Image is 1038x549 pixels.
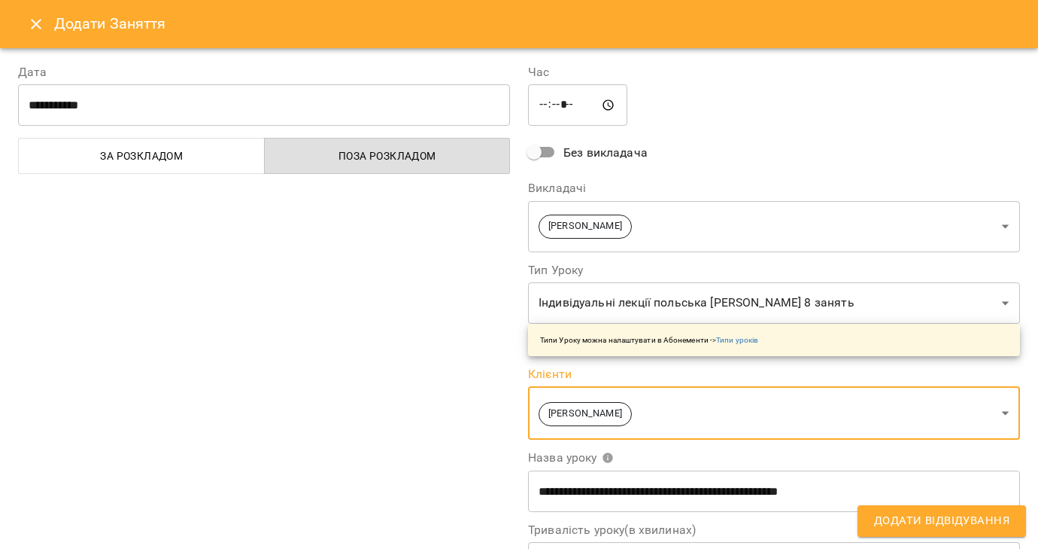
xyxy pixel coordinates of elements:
button: За розкладом [18,138,265,174]
label: Викладачі [528,182,1020,194]
div: [PERSON_NAME] [528,200,1020,252]
span: Додати Відвідування [874,511,1009,531]
p: Типи Уроку можна налаштувати в Абонементи -> [540,334,758,346]
span: За розкладом [28,147,256,165]
span: Назва уроку [528,452,614,464]
label: Клієнти [528,368,1020,380]
div: [PERSON_NAME] [528,386,1020,440]
span: Без викладача [563,144,648,162]
a: Типи уроків [716,336,758,344]
label: Час [528,66,1020,78]
h6: Додати Заняття [54,12,1020,35]
button: Додати Відвідування [857,505,1026,537]
label: Тривалість уроку(в хвилинах) [528,524,1020,536]
span: Поза розкладом [274,147,502,165]
div: Індивідуальні лекції польська [PERSON_NAME] 8 занять [528,282,1020,325]
button: Поза розкладом [264,138,511,174]
label: Тип Уроку [528,264,1020,276]
label: Дата [18,66,510,78]
button: Close [18,6,54,42]
svg: Вкажіть назву уроку або виберіть клієнтів [602,452,614,464]
span: [PERSON_NAME] [539,407,631,421]
span: [PERSON_NAME] [539,219,631,233]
